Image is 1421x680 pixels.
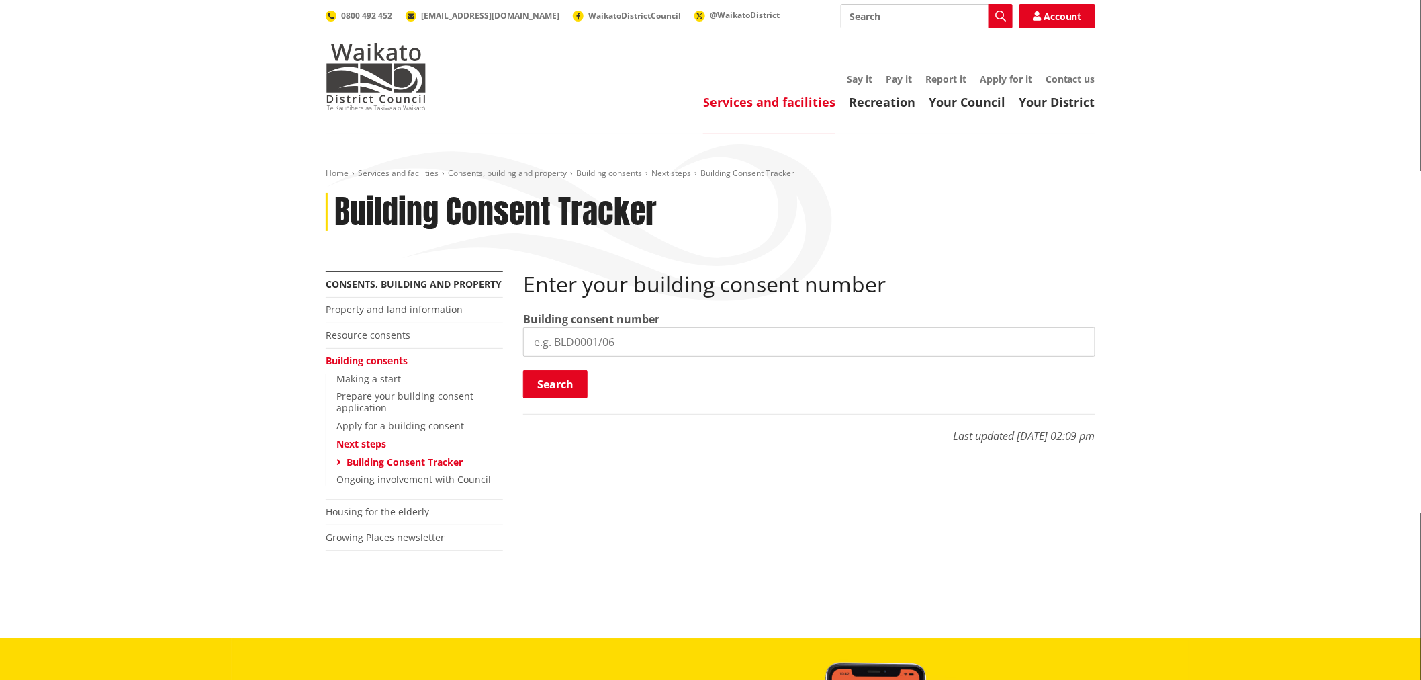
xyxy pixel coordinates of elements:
[886,73,912,85] a: Pay it
[347,456,463,468] a: Building Consent Tracker
[358,167,439,179] a: Services and facilities
[326,531,445,544] a: Growing Places newsletter
[523,370,588,398] button: Search
[710,9,780,21] span: @WaikatoDistrict
[980,73,1032,85] a: Apply for it
[1359,624,1408,672] iframe: Messenger Launcher
[326,10,392,22] a: 0800 492 452
[929,94,1005,110] a: Your Council
[694,9,780,21] a: @WaikatoDistrict
[523,414,1095,444] p: Last updated [DATE] 02:09 pm
[1019,94,1095,110] a: Your District
[336,419,464,432] a: Apply for a building consent
[326,329,410,341] a: Resource consents
[341,10,392,22] span: 0800 492 452
[703,94,835,110] a: Services and facilities
[326,168,1095,179] nav: breadcrumb
[523,271,1095,297] h2: Enter your building consent number
[326,354,408,367] a: Building consents
[336,390,473,414] a: Prepare your building consent application
[336,473,491,486] a: Ongoing involvement with Council
[448,167,567,179] a: Consents, building and property
[700,167,794,179] span: Building Consent Tracker
[849,94,915,110] a: Recreation
[334,193,657,232] h1: Building Consent Tracker
[841,4,1013,28] input: Search input
[576,167,642,179] a: Building consents
[336,372,401,385] a: Making a start
[588,10,681,22] span: WaikatoDistrictCouncil
[421,10,559,22] span: [EMAIL_ADDRESS][DOMAIN_NAME]
[523,311,659,327] label: Building consent number
[326,167,349,179] a: Home
[336,437,386,450] a: Next steps
[326,505,429,518] a: Housing for the elderly
[326,303,463,316] a: Property and land information
[1019,4,1095,28] a: Account
[925,73,966,85] a: Report it
[326,278,502,290] a: Consents, building and property
[651,167,691,179] a: Next steps
[1046,73,1095,85] a: Contact us
[326,43,426,110] img: Waikato District Council - Te Kaunihera aa Takiwaa o Waikato
[573,10,681,22] a: WaikatoDistrictCouncil
[847,73,872,85] a: Say it
[406,10,559,22] a: [EMAIL_ADDRESS][DOMAIN_NAME]
[523,327,1095,357] input: e.g. BLD0001/06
